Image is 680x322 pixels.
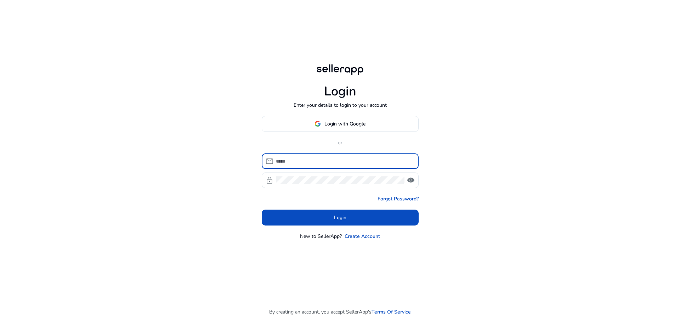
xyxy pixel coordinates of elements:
[324,84,356,99] h1: Login
[407,176,415,185] span: visibility
[345,233,380,240] a: Create Account
[300,233,342,240] p: New to SellerApp?
[372,308,411,316] a: Terms Of Service
[262,210,419,226] button: Login
[265,176,274,185] span: lock
[265,157,274,165] span: mail
[378,195,419,203] a: Forgot Password?
[314,121,321,127] img: google-logo.svg
[324,120,365,128] span: Login with Google
[334,214,346,221] span: Login
[294,101,387,109] p: Enter your details to login to your account
[262,116,419,132] button: Login with Google
[262,139,419,146] p: or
